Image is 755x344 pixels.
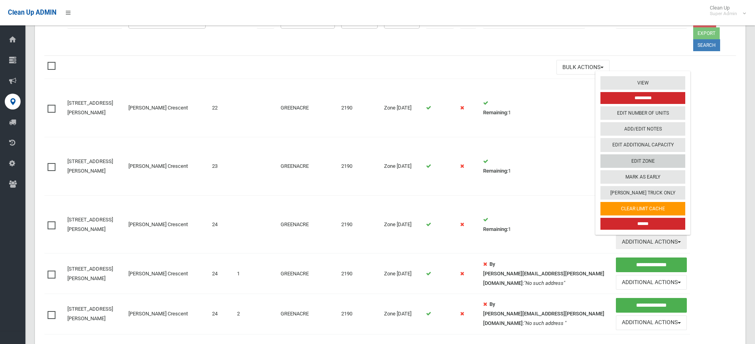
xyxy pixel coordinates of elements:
a: Clear Limit Cache [600,202,685,215]
a: Edit Additional Capacity [600,138,685,152]
td: 2190 [338,79,381,137]
a: [STREET_ADDRESS][PERSON_NAME] [67,306,113,321]
small: Super Admin [710,11,737,17]
td: GREENACRE [277,294,338,334]
a: [STREET_ADDRESS][PERSON_NAME] [67,217,113,232]
td: 22 [209,79,234,137]
button: Additional Actions [616,315,687,330]
strong: Remaining: [483,226,508,232]
td: 24 [209,195,234,254]
a: [STREET_ADDRESS][PERSON_NAME] [67,158,113,174]
td: 2190 [338,254,381,294]
td: Zone [DATE] [381,294,422,334]
button: Additional Actions [616,235,687,250]
td: Zone [DATE] [381,254,422,294]
td: 2190 [338,137,381,196]
strong: Remaining: [483,168,508,174]
td: [PERSON_NAME] Crescent [125,195,209,254]
td: 23 [209,137,234,196]
button: Bulk Actions [556,60,610,75]
td: : [480,294,613,334]
td: 2190 [338,195,381,254]
strong: Remaining: [483,110,508,115]
td: 1 [480,137,613,196]
td: [PERSON_NAME] Crescent [125,254,209,294]
a: View [600,76,685,90]
span: Clean Up [706,5,745,17]
a: Mark As Early [600,170,685,183]
strong: By [PERSON_NAME][EMAIL_ADDRESS][PERSON_NAME][DOMAIN_NAME] [483,301,604,326]
td: Zone [DATE] [381,137,422,196]
a: [STREET_ADDRESS][PERSON_NAME] [67,266,113,281]
td: GREENACRE [277,137,338,196]
a: Edit Zone [600,154,685,167]
td: GREENACRE [277,195,338,254]
span: Clean Up ADMIN [8,9,56,16]
em: "No such address" [524,280,565,286]
td: [PERSON_NAME] Crescent [125,294,209,334]
td: 24 [209,294,234,334]
button: Search [693,39,720,51]
td: 2190 [338,294,381,334]
a: [PERSON_NAME] Truck Only [600,186,685,199]
strong: By [PERSON_NAME][EMAIL_ADDRESS][PERSON_NAME][DOMAIN_NAME] [483,261,604,286]
a: Add/Edit Notes [600,122,685,136]
td: : [480,254,613,294]
td: 24 [209,254,234,294]
td: GREENACRE [277,79,338,137]
td: 2 [234,294,254,334]
td: 1 [480,79,613,137]
em: "No such address " [524,320,566,326]
td: 1 [234,254,254,294]
a: [STREET_ADDRESS][PERSON_NAME] [67,100,113,115]
td: [PERSON_NAME] Crescent [125,137,209,196]
td: GREENACRE [277,254,338,294]
td: 1 [480,195,613,254]
td: [PERSON_NAME] Crescent [125,79,209,137]
td: Zone [DATE] [381,195,422,254]
button: Export [693,27,720,39]
td: Zone [DATE] [381,79,422,137]
a: Edit Number of Units [600,106,685,120]
button: Additional Actions [616,275,687,290]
